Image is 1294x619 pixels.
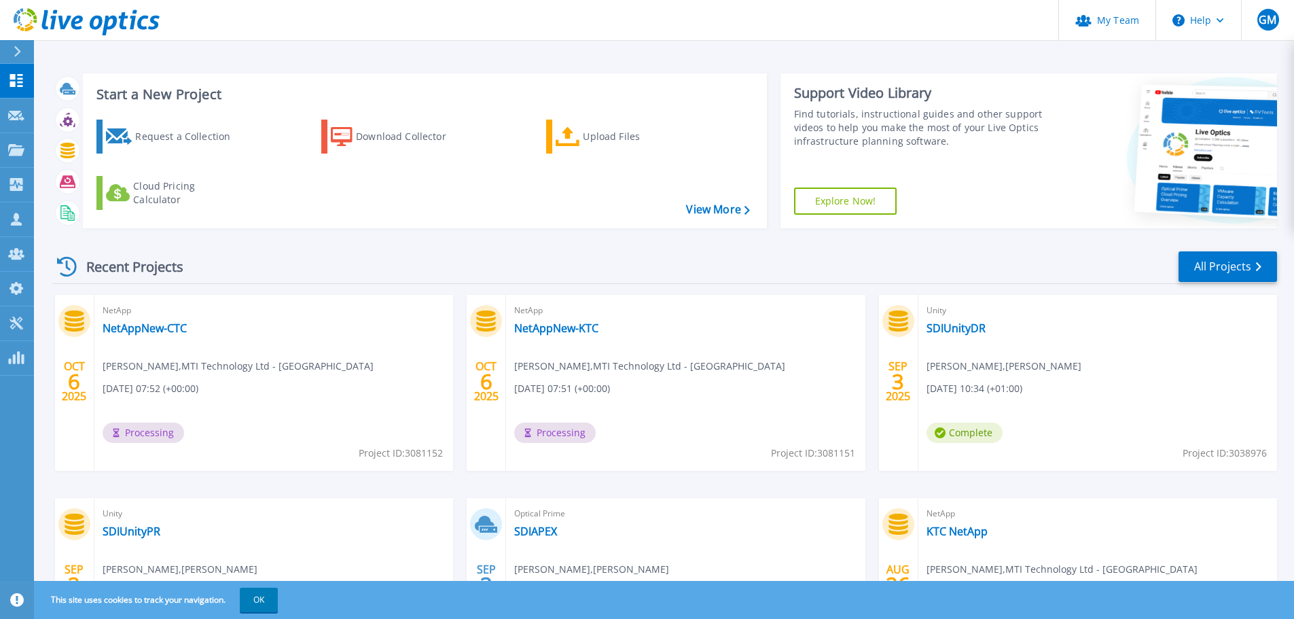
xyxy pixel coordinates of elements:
[892,376,904,387] span: 3
[321,120,473,154] a: Download Collector
[103,562,257,577] span: [PERSON_NAME] , [PERSON_NAME]
[1259,14,1276,25] span: GM
[514,562,669,577] span: [PERSON_NAME] , [PERSON_NAME]
[96,87,749,102] h3: Start a New Project
[514,525,557,538] a: SDIAPEX
[583,123,691,150] div: Upload Files
[240,588,278,612] button: OK
[927,303,1269,318] span: Unity
[103,525,160,538] a: SDIUnityPR
[514,321,598,335] a: NetAppNew-KTC
[514,506,857,521] span: Optical Prime
[359,446,443,461] span: Project ID: 3081152
[927,321,986,335] a: SDIUnityDR
[103,359,374,374] span: [PERSON_NAME] , MTI Technology Ltd - [GEOGRAPHIC_DATA]
[514,303,857,318] span: NetApp
[886,579,910,590] span: 26
[103,506,445,521] span: Unity
[356,123,465,150] div: Download Collector
[37,588,278,612] span: This site uses cookies to track your navigation.
[61,560,87,609] div: SEP 2025
[61,357,87,406] div: OCT 2025
[686,203,749,216] a: View More
[480,376,492,387] span: 6
[546,120,698,154] a: Upload Files
[927,381,1022,396] span: [DATE] 10:34 (+01:00)
[885,357,911,406] div: SEP 2025
[927,359,1081,374] span: [PERSON_NAME] , [PERSON_NAME]
[514,359,785,374] span: [PERSON_NAME] , MTI Technology Ltd - [GEOGRAPHIC_DATA]
[52,250,202,283] div: Recent Projects
[794,107,1047,148] div: Find tutorials, instructional guides and other support videos to help you make the most of your L...
[103,381,198,396] span: [DATE] 07:52 (+00:00)
[514,423,596,443] span: Processing
[480,579,492,590] span: 3
[103,423,184,443] span: Processing
[96,176,248,210] a: Cloud Pricing Calculator
[794,188,897,215] a: Explore Now!
[771,446,855,461] span: Project ID: 3081151
[927,525,988,538] a: KTC NetApp
[473,560,499,609] div: SEP 2025
[927,423,1003,443] span: Complete
[68,376,80,387] span: 6
[68,579,80,590] span: 3
[135,123,244,150] div: Request a Collection
[103,303,445,318] span: NetApp
[514,381,610,396] span: [DATE] 07:51 (+00:00)
[1183,446,1267,461] span: Project ID: 3038976
[927,506,1269,521] span: NetApp
[794,84,1047,102] div: Support Video Library
[133,179,242,207] div: Cloud Pricing Calculator
[1179,251,1277,282] a: All Projects
[885,560,911,609] div: AUG 2025
[473,357,499,406] div: OCT 2025
[96,120,248,154] a: Request a Collection
[927,562,1198,577] span: [PERSON_NAME] , MTI Technology Ltd - [GEOGRAPHIC_DATA]
[103,321,187,335] a: NetAppNew-CTC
